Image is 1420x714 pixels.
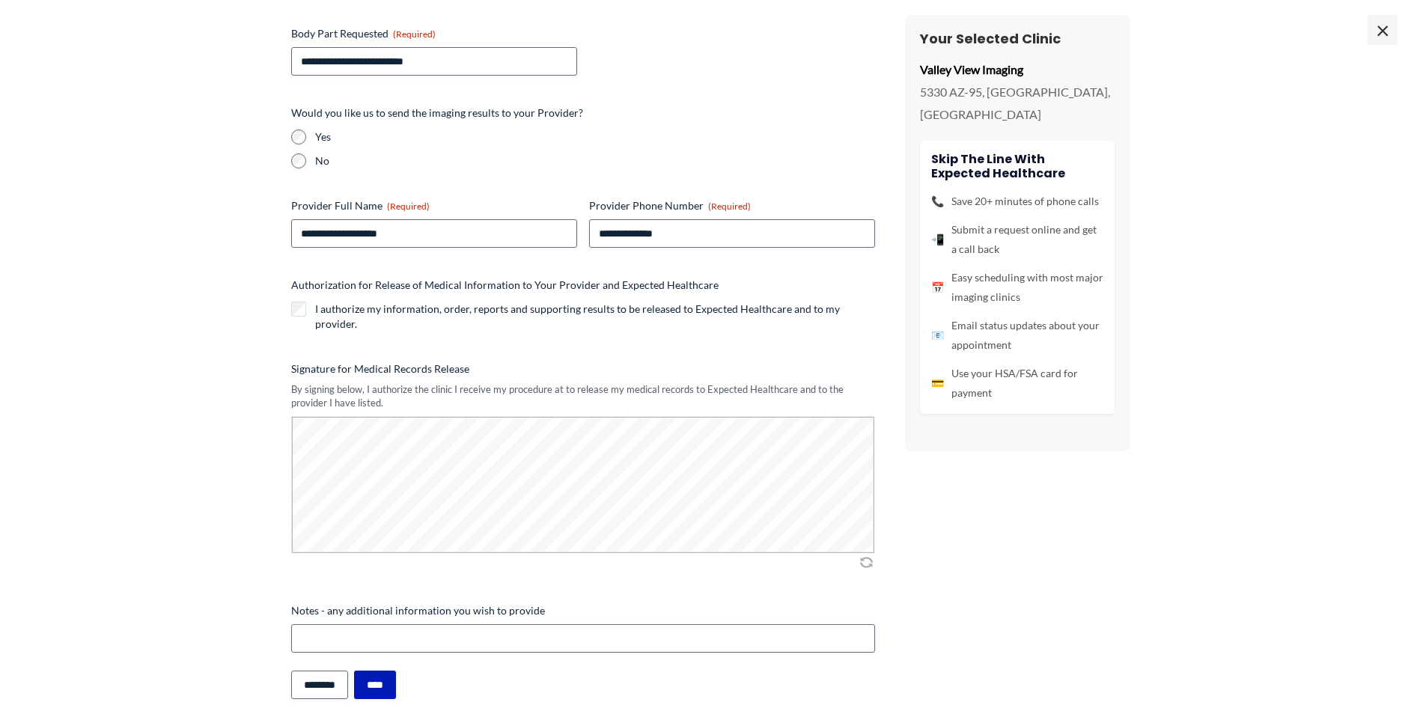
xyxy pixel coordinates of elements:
[387,201,430,212] span: (Required)
[931,152,1103,180] h4: Skip the line with Expected Healthcare
[931,316,1103,355] li: Email status updates about your appointment
[931,278,944,297] span: 📅
[931,373,944,393] span: 💳
[315,153,875,168] label: No
[291,361,875,376] label: Signature for Medical Records Release
[931,220,1103,259] li: Submit a request online and get a call back
[708,201,751,212] span: (Required)
[291,278,719,293] legend: Authorization for Release of Medical Information to Your Provider and Expected Healthcare
[857,555,875,570] img: Clear Signature
[291,198,577,213] label: Provider Full Name
[931,364,1103,403] li: Use your HSA/FSA card for payment
[315,129,875,144] label: Yes
[931,230,944,249] span: 📲
[931,192,944,211] span: 📞
[291,603,875,618] label: Notes - any additional information you wish to provide
[393,28,436,40] span: (Required)
[931,192,1103,211] li: Save 20+ minutes of phone calls
[920,81,1115,125] p: 5330 AZ-95, [GEOGRAPHIC_DATA], [GEOGRAPHIC_DATA]
[291,382,875,410] div: By signing below, I authorize the clinic I receive my procedure at to release my medical records ...
[931,326,944,345] span: 📧
[920,58,1115,81] p: Valley View Imaging
[1368,15,1398,45] span: ×
[589,198,875,213] label: Provider Phone Number
[931,268,1103,307] li: Easy scheduling with most major imaging clinics
[920,30,1115,47] h3: Your Selected Clinic
[291,106,583,120] legend: Would you like us to send the imaging results to your Provider?
[315,302,875,332] label: I authorize my information, order, reports and supporting results to be released to Expected Heal...
[291,26,577,41] label: Body Part Requested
